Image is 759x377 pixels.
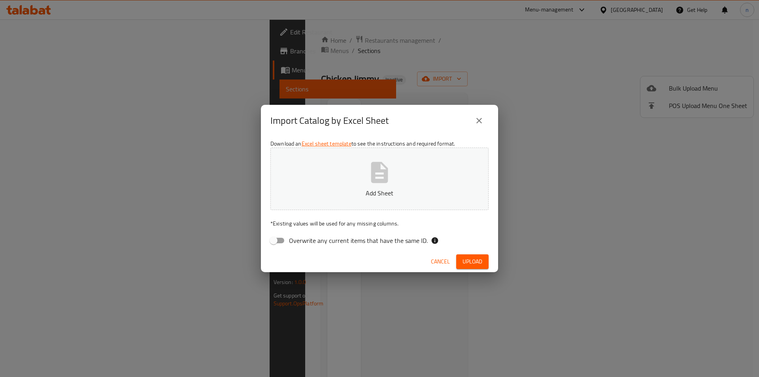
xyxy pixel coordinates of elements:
div: Download an to see the instructions and required format. [261,136,498,251]
button: Add Sheet [270,148,489,210]
a: Excel sheet template [302,138,351,149]
svg: If the overwrite option isn't selected, then the items that match an existing ID will be ignored ... [431,237,439,244]
button: Cancel [428,254,453,269]
span: Upload [463,257,482,267]
h2: Import Catalog by Excel Sheet [270,114,389,127]
button: close [470,111,489,130]
button: Upload [456,254,489,269]
p: Existing values will be used for any missing columns. [270,220,489,227]
span: Overwrite any current items that have the same ID. [289,236,428,245]
span: Cancel [431,257,450,267]
p: Add Sheet [283,188,476,198]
